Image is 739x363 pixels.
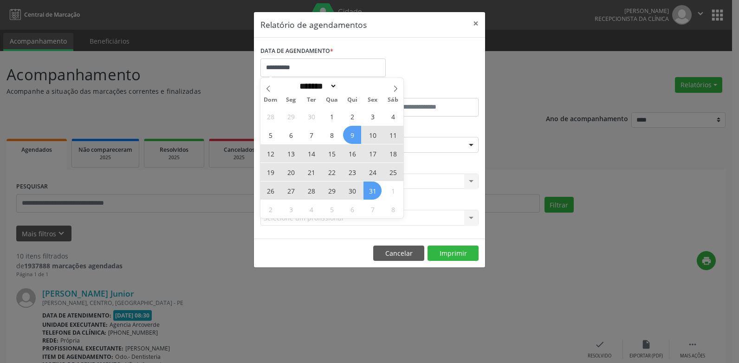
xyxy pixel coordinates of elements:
[261,163,279,181] span: Outubro 19, 2025
[261,144,279,162] span: Outubro 12, 2025
[323,181,341,200] span: Outubro 29, 2025
[343,107,361,125] span: Outubro 2, 2025
[261,200,279,218] span: Novembro 2, 2025
[302,200,320,218] span: Novembro 4, 2025
[383,97,403,103] span: Sáb
[282,163,300,181] span: Outubro 20, 2025
[261,107,279,125] span: Setembro 28, 2025
[363,200,382,218] span: Novembro 7, 2025
[260,97,281,103] span: Dom
[322,97,342,103] span: Qua
[372,84,479,98] label: ATÉ
[363,163,382,181] span: Outubro 24, 2025
[301,97,322,103] span: Ter
[302,126,320,144] span: Outubro 7, 2025
[296,81,337,91] select: Month
[282,181,300,200] span: Outubro 27, 2025
[363,144,382,162] span: Outubro 17, 2025
[343,126,361,144] span: Outubro 9, 2025
[384,200,402,218] span: Novembro 8, 2025
[343,144,361,162] span: Outubro 16, 2025
[363,126,382,144] span: Outubro 10, 2025
[323,163,341,181] span: Outubro 22, 2025
[260,44,333,58] label: DATA DE AGENDAMENTO
[363,97,383,103] span: Sex
[384,181,402,200] span: Novembro 1, 2025
[384,144,402,162] span: Outubro 18, 2025
[342,97,363,103] span: Qui
[373,246,424,261] button: Cancelar
[323,200,341,218] span: Novembro 5, 2025
[384,163,402,181] span: Outubro 25, 2025
[428,246,479,261] button: Imprimir
[323,126,341,144] span: Outubro 8, 2025
[260,19,367,31] h5: Relatório de agendamentos
[343,200,361,218] span: Novembro 6, 2025
[323,144,341,162] span: Outubro 15, 2025
[282,107,300,125] span: Setembro 29, 2025
[343,181,361,200] span: Outubro 30, 2025
[282,200,300,218] span: Novembro 3, 2025
[302,144,320,162] span: Outubro 14, 2025
[302,181,320,200] span: Outubro 28, 2025
[281,97,301,103] span: Seg
[384,126,402,144] span: Outubro 11, 2025
[302,107,320,125] span: Setembro 30, 2025
[337,81,368,91] input: Year
[282,126,300,144] span: Outubro 6, 2025
[302,163,320,181] span: Outubro 21, 2025
[323,107,341,125] span: Outubro 1, 2025
[467,12,485,35] button: Close
[343,163,361,181] span: Outubro 23, 2025
[282,144,300,162] span: Outubro 13, 2025
[363,107,382,125] span: Outubro 3, 2025
[261,126,279,144] span: Outubro 5, 2025
[261,181,279,200] span: Outubro 26, 2025
[363,181,382,200] span: Outubro 31, 2025
[384,107,402,125] span: Outubro 4, 2025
